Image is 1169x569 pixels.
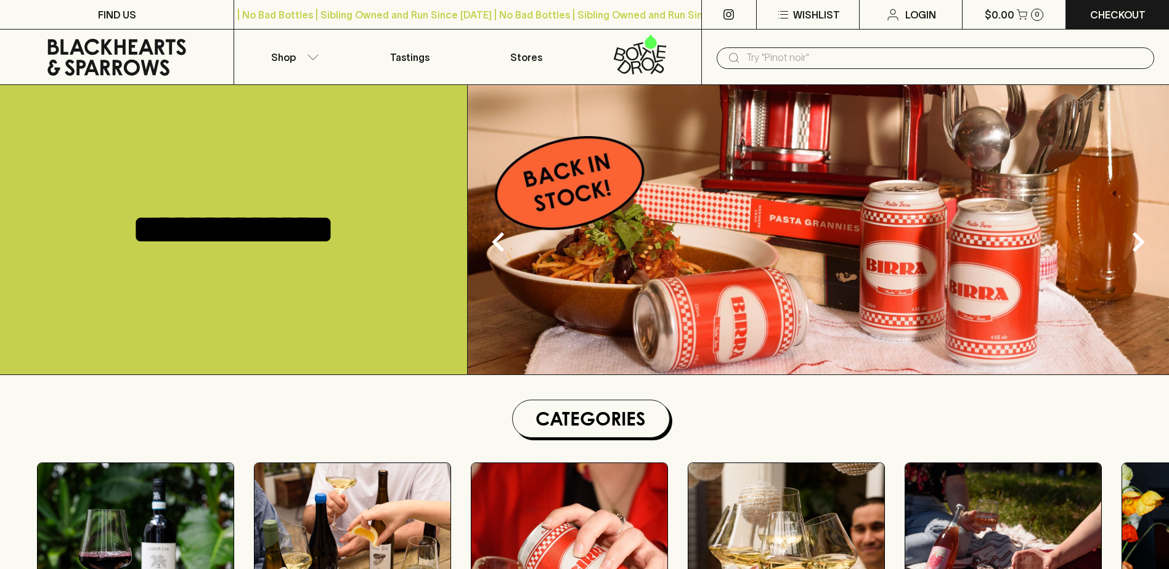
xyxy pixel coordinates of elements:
[905,7,936,22] p: Login
[474,217,523,267] button: Previous
[1114,217,1163,267] button: Next
[1035,11,1040,18] p: 0
[518,405,664,432] h1: Categories
[468,30,584,84] a: Stores
[271,50,296,65] p: Shop
[234,30,351,84] button: Shop
[1090,7,1146,22] p: Checkout
[985,7,1014,22] p: $0.00
[468,85,1169,374] img: optimise
[746,48,1144,68] input: Try "Pinot noir"
[793,7,840,22] p: Wishlist
[351,30,468,84] a: Tastings
[390,50,430,65] p: Tastings
[510,50,542,65] p: Stores
[98,7,136,22] p: FIND US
